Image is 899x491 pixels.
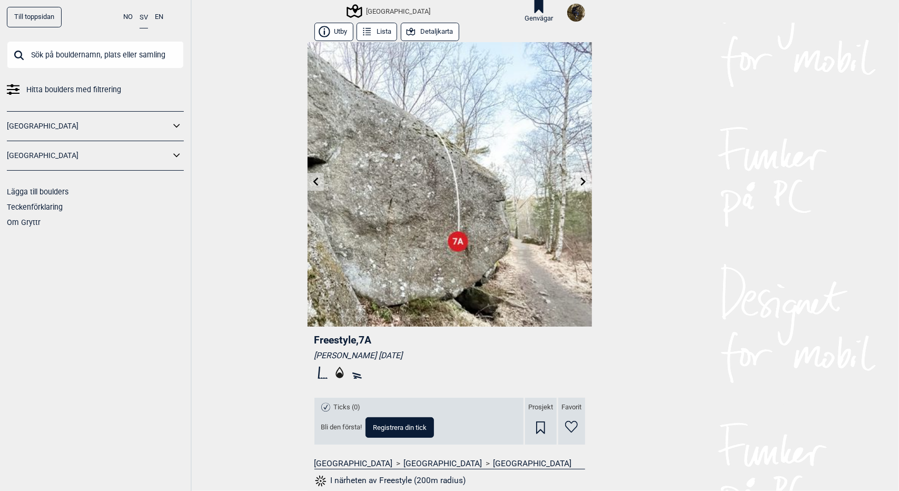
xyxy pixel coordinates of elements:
div: [PERSON_NAME] [DATE] [314,350,585,361]
button: NO [123,7,133,27]
a: [GEOGRAPHIC_DATA] [7,119,170,134]
span: Favorit [561,403,581,412]
span: Bli den första! [321,423,362,432]
span: Hitta boulders med filtrering [26,82,121,97]
div: Prosjekt [525,398,557,445]
input: Sök på bouldernamn, plats eller samling [7,41,184,68]
img: Falling [567,4,585,22]
a: Hitta boulders med filtrering [7,82,184,97]
button: SV [140,7,148,28]
a: [GEOGRAPHIC_DATA] [404,458,482,469]
span: Ticks (0) [334,403,361,412]
div: [GEOGRAPHIC_DATA] [348,5,430,17]
a: Till toppsidan [7,7,62,27]
button: EN [155,7,163,27]
a: Lägga till boulders [7,188,68,196]
a: Om Gryttr [7,218,41,227]
button: Detaljkarta [401,23,459,41]
a: [GEOGRAPHIC_DATA] [314,458,393,469]
nav: > > [314,458,585,469]
span: Registrera din tick [373,424,427,431]
span: Freestyle , 7A [314,334,372,346]
a: [GEOGRAPHIC_DATA] [7,148,170,163]
a: Teckenförklaring [7,203,63,211]
img: Freestyle 230419 [308,42,592,327]
button: I närheten av Freestyle (200m radius) [314,474,466,488]
button: Utby [314,23,353,41]
button: Registrera din tick [365,417,434,438]
a: [GEOGRAPHIC_DATA] [493,458,572,469]
button: Lista [357,23,397,41]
